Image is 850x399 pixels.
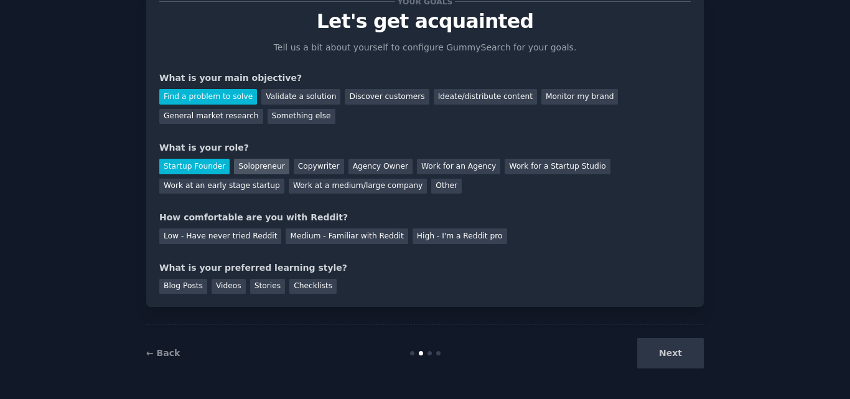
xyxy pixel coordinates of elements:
[541,89,618,105] div: Monitor my brand
[146,348,180,358] a: ← Back
[345,89,429,105] div: Discover customers
[434,89,537,105] div: Ideate/distribute content
[159,159,230,174] div: Startup Founder
[159,211,691,224] div: How comfortable are you with Reddit?
[159,279,207,294] div: Blog Posts
[413,228,507,244] div: High - I'm a Reddit pro
[159,228,281,244] div: Low - Have never tried Reddit
[289,179,427,194] div: Work at a medium/large company
[294,159,344,174] div: Copywriter
[348,159,413,174] div: Agency Owner
[505,159,610,174] div: Work for a Startup Studio
[289,279,337,294] div: Checklists
[431,179,462,194] div: Other
[286,228,408,244] div: Medium - Familiar with Reddit
[159,141,691,154] div: What is your role?
[268,41,582,54] p: Tell us a bit about yourself to configure GummySearch for your goals.
[212,279,246,294] div: Videos
[159,179,284,194] div: Work at an early stage startup
[159,261,691,275] div: What is your preferred learning style?
[268,109,335,124] div: Something else
[159,72,691,85] div: What is your main objective?
[250,279,285,294] div: Stories
[159,109,263,124] div: General market research
[159,89,257,105] div: Find a problem to solve
[417,159,500,174] div: Work for an Agency
[159,11,691,32] p: Let's get acquainted
[261,89,340,105] div: Validate a solution
[234,159,289,174] div: Solopreneur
